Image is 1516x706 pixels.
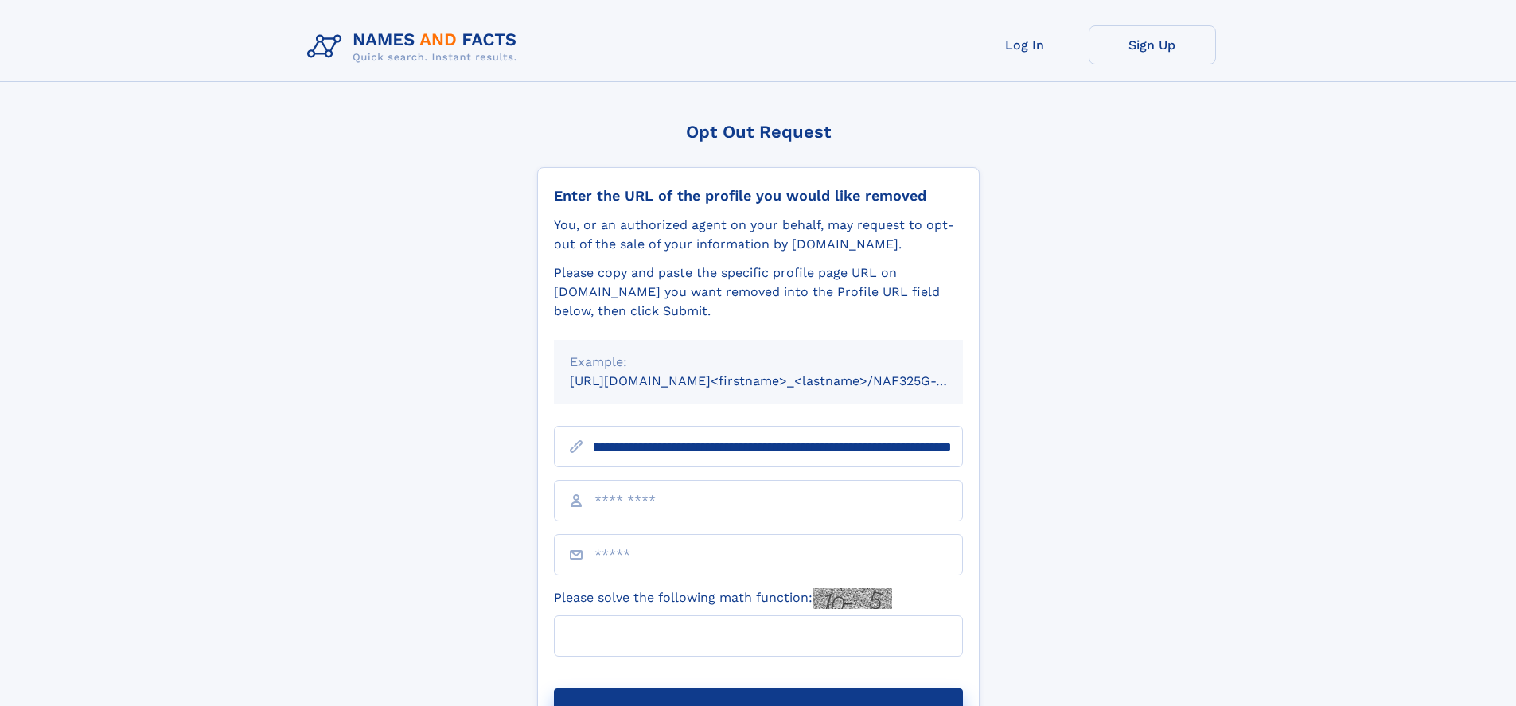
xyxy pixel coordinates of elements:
[554,588,892,609] label: Please solve the following math function:
[570,373,993,388] small: [URL][DOMAIN_NAME]<firstname>_<lastname>/NAF325G-xxxxxxxx
[537,122,980,142] div: Opt Out Request
[1089,25,1216,64] a: Sign Up
[554,187,963,205] div: Enter the URL of the profile you would like removed
[554,216,963,254] div: You, or an authorized agent on your behalf, may request to opt-out of the sale of your informatio...
[961,25,1089,64] a: Log In
[554,263,963,321] div: Please copy and paste the specific profile page URL on [DOMAIN_NAME] you want removed into the Pr...
[570,353,947,372] div: Example:
[301,25,530,68] img: Logo Names and Facts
